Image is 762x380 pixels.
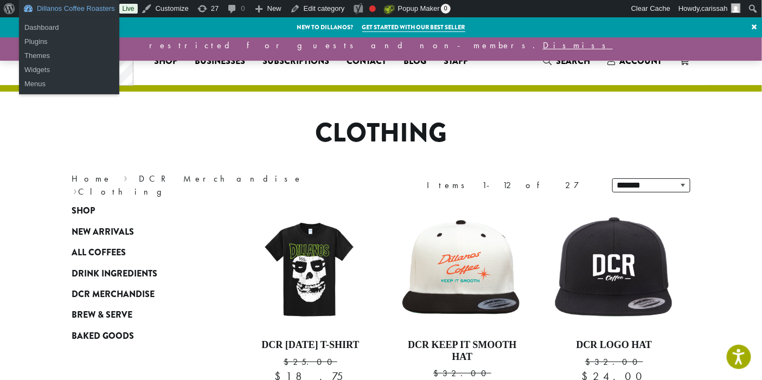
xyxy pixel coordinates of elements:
a: Live [119,4,138,14]
h4: DCR [DATE] T-Shirt [248,339,373,351]
span: DCR Merchandise [72,288,155,301]
span: New Arrivals [72,226,135,239]
a: All Coffees [72,242,202,263]
a: Baked Goods [72,326,202,346]
img: keep-it-smooth-hat.png [400,218,524,319]
a: New Arrivals [72,222,202,242]
a: Home [72,173,112,184]
a: Brew & Serve [72,305,202,325]
span: › [124,169,127,185]
span: › [73,182,77,198]
a: Themes [19,49,119,63]
span: $ [585,356,594,368]
ul: Dillanos Coffee Roasters [19,17,119,52]
bdi: 32.00 [585,356,643,368]
span: $ [433,368,443,379]
a: Menus [19,77,119,91]
div: Items 1-12 of 27 [427,179,596,192]
a: Dashboard [19,21,119,35]
span: Shop [154,55,177,68]
img: dcr-hat.png [552,215,676,323]
span: Baked Goods [72,330,135,343]
a: Shop [72,201,202,221]
span: All Coffees [72,246,126,260]
a: Widgets [19,63,119,77]
a: DCR Merchandise [72,284,202,305]
h4: DCR Logo Hat [552,339,676,351]
nav: Breadcrumb [72,172,365,198]
a: Shop [145,53,186,70]
span: Blog [404,55,426,68]
a: Drink Ingredients [72,263,202,284]
span: Contact [347,55,386,68]
a: Dismiss [543,40,613,51]
span: $ [284,356,293,368]
img: DCR-Halloween-Tee-LTO-WEB-scaled.jpg [248,206,373,331]
a: Plugins [19,35,119,49]
span: 0 [441,4,451,14]
a: Search [534,52,599,70]
bdi: 32.00 [433,368,491,379]
a: × [747,17,762,37]
span: Staff [444,55,468,68]
span: Account [619,55,662,67]
a: Staff [435,53,477,70]
h1: Clothing [64,118,699,149]
span: Search [556,55,590,67]
a: DCR Merchandise [139,173,303,184]
bdi: 25.00 [284,356,337,368]
a: Get started with our best seller [362,23,465,32]
span: Brew & Serve [72,308,133,322]
h4: DCR Keep It Smooth Hat [400,339,524,363]
ul: Dillanos Coffee Roasters [19,46,119,94]
span: Drink Ingredients [72,267,158,281]
div: Focus keyphrase not set [369,5,376,12]
span: Businesses [195,55,245,68]
span: carissah [702,4,728,12]
span: Shop [72,204,95,218]
span: Subscriptions [262,55,329,68]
